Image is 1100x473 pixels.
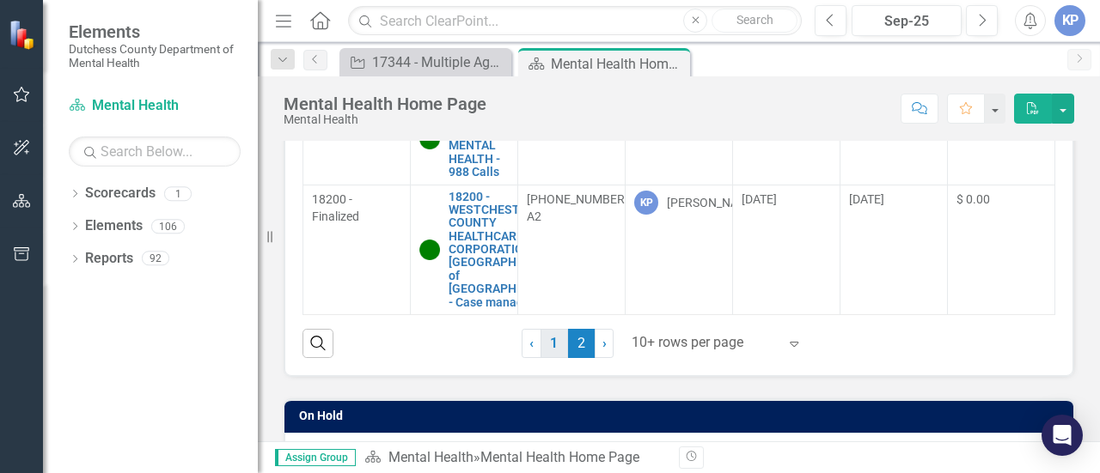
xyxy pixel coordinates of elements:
td: Double-Click to Edit [840,185,948,315]
span: [PHONE_NUMBER]/23/BCH-A2 [527,192,680,223]
a: Elements [85,216,143,236]
button: Sep-25 [852,5,962,36]
span: Elements [69,21,241,42]
a: Scorecards [85,184,156,203]
a: 18200 - WESTCHESTER COUNTY HEALTHCARE CORPORATION d/b/a [GEOGRAPHIC_DATA] of [GEOGRAPHIC_DATA] - ... [449,191,565,310]
td: Double-Click to Edit [626,185,733,315]
button: Search [712,9,797,33]
a: Reports [85,249,133,269]
button: KP [1054,5,1085,36]
a: 17344 - Multiple Agencies (DC Tag) [344,52,507,73]
span: Search [736,13,773,27]
span: [DATE] [742,192,777,206]
div: [PERSON_NAME] [667,194,759,211]
div: Mental Health Home Page [480,449,639,465]
div: » [364,448,666,468]
span: Assign Group [275,449,356,466]
a: Mental Health [388,449,474,465]
a: Mental Health [69,96,241,116]
a: 1 [541,329,568,358]
div: 17344 - Multiple Agencies (DC Tag) [372,52,507,73]
td: Double-Click to Edit [303,185,411,315]
div: KP [634,191,658,215]
span: 2 [568,329,596,358]
div: 1 [164,186,192,201]
div: Mental Health Home Page [284,94,486,113]
img: ClearPoint Strategy [9,19,39,49]
span: $ 0.00 [956,192,990,206]
h3: On Hold [299,409,1065,422]
div: 92 [142,252,169,266]
div: Mental Health Home Page [551,53,686,75]
td: Double-Click to Edit [733,185,840,315]
img: Active [419,240,440,260]
td: Double-Click to Edit [948,185,1055,315]
input: Search Below... [69,136,241,167]
span: 18200 - Finalized [312,192,359,223]
div: Sep-25 [858,11,956,32]
span: [DATE] [849,192,884,206]
td: Double-Click to Edit [518,185,626,315]
span: › [602,335,607,351]
span: ‹ [529,335,534,351]
div: 106 [151,219,185,233]
div: Mental Health [284,113,486,126]
td: Double-Click to Edit Right Click for Context Menu [411,185,518,315]
div: Open Intercom Messenger [1042,415,1083,456]
small: Dutchess County Department of Mental Health [69,42,241,70]
input: Search ClearPoint... [348,6,802,36]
